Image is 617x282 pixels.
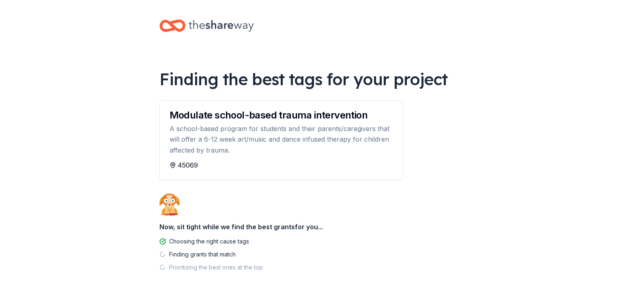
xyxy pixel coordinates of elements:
[170,123,393,155] div: A school-based program for students and their parents/caregivers that will offer a 6-12 week art/...
[169,237,249,246] div: Choosing the right cause tags
[169,263,263,272] div: Prioritizing the best ones at the top
[159,219,458,235] div: Now, sit tight while we find the best grants for you...
[170,160,393,170] div: 45069
[159,68,458,90] div: Finding the best tags for your project
[170,110,393,120] div: Modulate school-based trauma intervention
[159,193,180,215] img: Dog waiting patiently
[169,250,236,259] div: Finding grants that match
